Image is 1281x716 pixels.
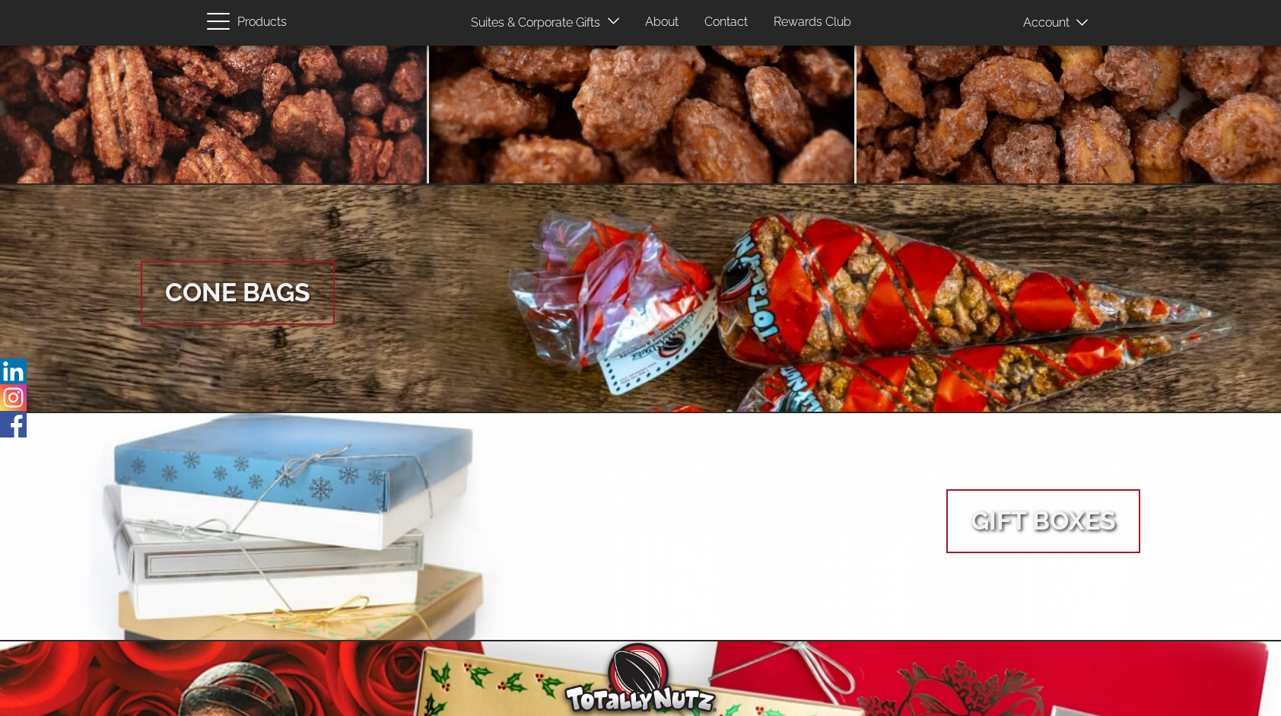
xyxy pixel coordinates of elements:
a: Rewards Club [762,8,863,37]
span: Cone Bags [141,261,335,325]
a: Suites & Corporate Gifts [459,8,605,38]
img: Totally Nutz Logo [564,643,717,712]
a: Contact [693,8,759,37]
a: About [634,8,690,37]
span: Gift Boxes [946,489,1140,553]
span: Products [237,11,287,33]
